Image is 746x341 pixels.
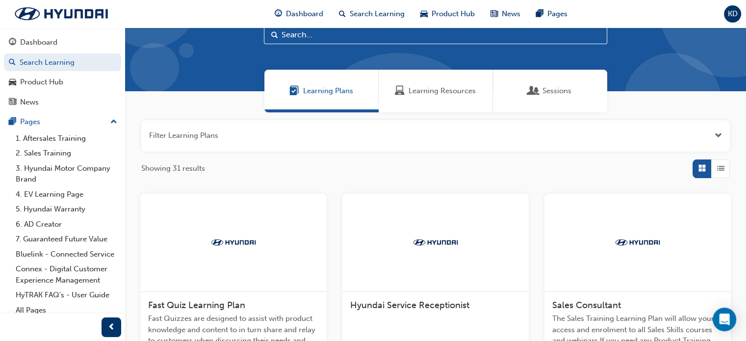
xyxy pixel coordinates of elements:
[12,303,121,318] a: All Pages
[20,116,40,128] div: Pages
[108,321,115,334] span: prev-icon
[4,93,121,111] a: News
[264,70,379,112] a: Learning PlansLearning Plans
[271,29,278,41] span: Search
[483,4,528,24] a: news-iconNews
[331,4,412,24] a: search-iconSearch Learning
[350,300,469,311] span: Hyundai Service Receptionist
[4,31,121,113] button: DashboardSearch LearningProduct HubNews
[141,163,205,174] span: Showing 31 results
[409,237,463,247] img: Trak
[529,85,539,97] span: Sessions
[493,70,607,112] a: SessionsSessions
[339,8,346,20] span: search-icon
[395,85,405,97] span: Learning Resources
[542,85,571,97] span: Sessions
[289,85,299,97] span: Learning Plans
[20,37,57,48] div: Dashboard
[12,217,121,232] a: 6. AD Creator
[9,78,16,87] span: car-icon
[148,300,245,311] span: Fast Quiz Learning Plan
[267,4,331,24] a: guage-iconDashboard
[528,4,575,24] a: pages-iconPages
[12,247,121,262] a: Bluelink - Connected Service
[12,262,121,288] a: Connex - Digital Customer Experience Management
[9,58,16,67] span: search-icon
[4,33,121,52] a: Dashboard
[409,85,476,97] span: Learning Resources
[264,26,607,44] input: Search...
[698,163,706,174] span: Grid
[611,237,665,247] img: Trak
[552,300,621,311] span: Sales Consultant
[12,161,121,187] a: 3. Hyundai Motor Company Brand
[350,8,405,20] span: Search Learning
[9,38,16,47] span: guage-icon
[275,8,282,20] span: guage-icon
[4,53,121,72] a: Search Learning
[713,308,736,331] div: Open Intercom Messenger
[412,4,483,24] a: car-iconProduct Hub
[717,163,724,174] span: List
[9,98,16,107] span: news-icon
[536,8,543,20] span: pages-icon
[490,8,498,20] span: news-icon
[432,8,475,20] span: Product Hub
[502,8,520,20] span: News
[303,85,353,97] span: Learning Plans
[724,5,741,23] button: KD
[12,232,121,247] a: 7. Guaranteed Future Value
[12,187,121,202] a: 4. EV Learning Page
[728,8,738,20] span: KD
[547,8,567,20] span: Pages
[12,202,121,217] a: 5. Hyundai Warranty
[20,77,63,88] div: Product Hub
[4,113,121,131] button: Pages
[110,116,117,129] span: up-icon
[12,288,121,303] a: HyTRAK FAQ's - User Guide
[379,70,493,112] a: Learning ResourcesLearning Resources
[4,73,121,91] a: Product Hub
[12,146,121,161] a: 2. Sales Training
[12,131,121,146] a: 1. Aftersales Training
[715,130,722,141] button: Open the filter
[286,8,323,20] span: Dashboard
[206,237,260,247] img: Trak
[420,8,428,20] span: car-icon
[20,97,39,108] div: News
[9,118,16,127] span: pages-icon
[5,3,118,24] img: Trak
